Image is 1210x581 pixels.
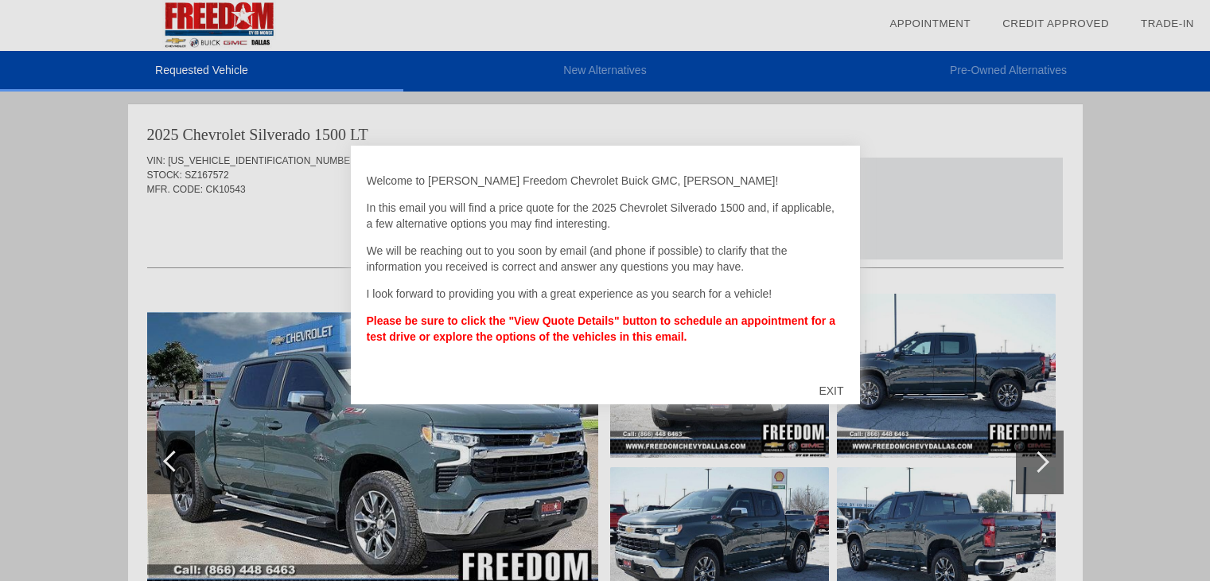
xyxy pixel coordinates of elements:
[1141,18,1194,29] a: Trade-In
[1002,18,1109,29] a: Credit Approved
[367,173,844,189] p: Welcome to [PERSON_NAME] Freedom Chevrolet Buick GMC, [PERSON_NAME]!
[367,314,835,343] strong: Please be sure to click the "View Quote Details" button to schedule an appointment for a test dri...
[367,200,844,232] p: In this email you will find a price quote for the 2025 Chevrolet Silverado 1500 and, if applicabl...
[803,367,859,415] div: EXIT
[367,243,844,275] p: We will be reaching out to you soon by email (and phone if possible) to clarify that the informat...
[367,286,844,302] p: I look forward to providing you with a great experience as you search for a vehicle!
[889,18,971,29] a: Appointment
